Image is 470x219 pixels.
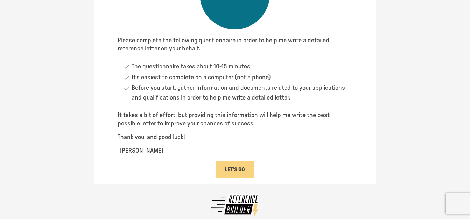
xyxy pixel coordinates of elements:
[132,83,347,103] p: Before you start, gather information and documents related to your applications and qualification...
[209,193,261,219] img: Reference Builder Logo
[118,111,353,128] p: It takes a bit of effort, but providing this information will help me write the best possible let...
[118,37,353,53] p: Please complete the following questionnaire in order to help me write a detailed reference letter...
[132,73,271,83] p: It's easiest to complete on a computer (not a phone)
[216,161,254,178] button: LET'S GO
[118,133,353,141] p: Thank you, and good luck!
[132,62,250,72] p: The questionnaire takes about 10-15 minutes
[118,147,353,155] p: - [PERSON_NAME]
